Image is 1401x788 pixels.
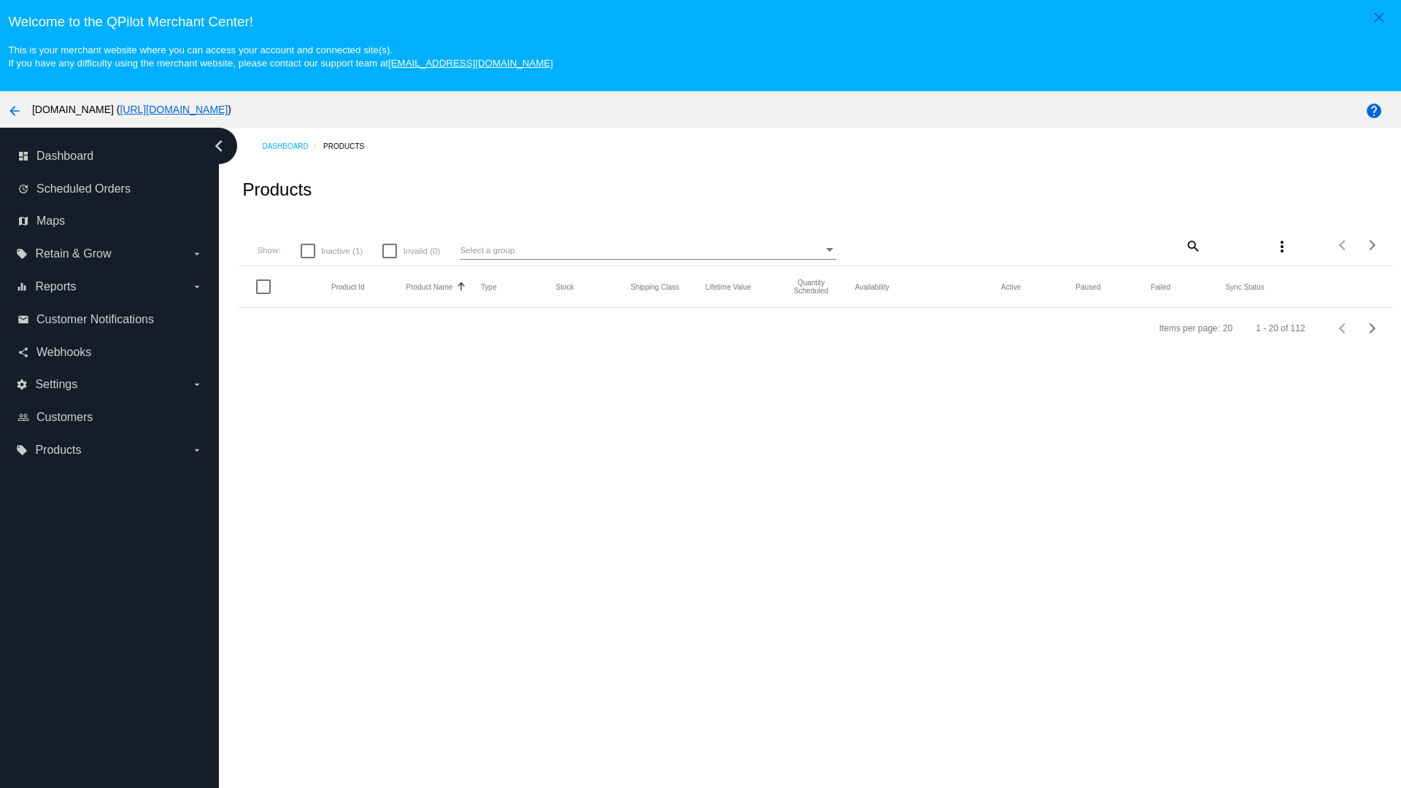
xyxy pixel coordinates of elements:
div: 20 [1223,323,1232,333]
mat-icon: close [1370,9,1388,26]
i: chevron_left [207,134,231,158]
span: Scheduled Orders [36,182,131,196]
span: Select a group [460,245,515,255]
span: Products [35,444,81,457]
small: This is your merchant website where you can access your account and connected site(s). If you hav... [8,45,552,69]
button: Change sorting for TotalQuantityScheduledActive [1001,282,1021,291]
div: Items per page: [1159,323,1219,333]
span: Customers [36,411,93,424]
span: Invalid (0) [403,242,440,260]
a: [URL][DOMAIN_NAME] [120,104,228,115]
button: Change sorting for LifetimeValue [706,282,752,291]
a: dashboard Dashboard [18,144,203,168]
a: share Webhooks [18,341,203,364]
i: update [18,183,29,195]
button: Change sorting for TotalQuantityFailed [1151,282,1170,291]
mat-select: Select a group [460,242,836,260]
span: [DOMAIN_NAME] ( ) [32,104,231,115]
i: arrow_drop_down [191,248,203,260]
button: Change sorting for ValidationErrorCode [1225,282,1264,291]
a: map Maps [18,209,203,233]
h3: Welcome to the QPilot Merchant Center! [8,14,1392,30]
span: Inactive (1) [321,242,363,260]
span: Dashboard [36,150,93,163]
a: people_outline Customers [18,406,203,429]
button: Previous page [1329,314,1358,343]
span: Retain & Grow [35,247,111,260]
mat-icon: arrow_back [6,102,23,120]
mat-icon: help [1365,102,1383,120]
i: local_offer [16,248,28,260]
h2: Products [242,179,312,200]
a: [EMAIL_ADDRESS][DOMAIN_NAME] [388,58,553,69]
i: equalizer [16,281,28,293]
a: update Scheduled Orders [18,177,203,201]
a: email Customer Notifications [18,308,203,331]
i: arrow_drop_down [191,379,203,390]
i: settings [16,379,28,390]
button: Change sorting for TotalQuantityScheduledPaused [1076,282,1100,291]
i: share [18,347,29,358]
a: Products [323,135,377,158]
button: Change sorting for ProductName [406,282,453,291]
i: map [18,215,29,227]
i: dashboard [18,150,29,162]
div: 1 - 20 of 112 [1256,323,1305,333]
button: Previous page [1329,231,1358,260]
i: local_offer [16,444,28,456]
mat-icon: search [1184,234,1201,257]
button: Next page [1358,231,1387,260]
i: arrow_drop_down [191,281,203,293]
button: Change sorting for ExternalId [331,282,365,291]
i: arrow_drop_down [191,444,203,456]
button: Next page [1358,314,1387,343]
i: email [18,314,29,325]
button: Change sorting for StockLevel [556,282,574,291]
button: Change sorting for ShippingClass [630,282,679,291]
button: Change sorting for QuantityScheduled [780,279,842,295]
span: Reports [35,280,76,293]
span: Show: [257,245,280,255]
span: Webhooks [36,346,91,359]
a: Dashboard [262,135,323,158]
span: Customer Notifications [36,313,154,326]
span: Settings [35,378,77,391]
button: Change sorting for ProductType [481,282,497,291]
mat-header-cell: Availability [855,283,1001,291]
mat-icon: more_vert [1273,238,1291,255]
i: people_outline [18,412,29,423]
span: Maps [36,215,65,228]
